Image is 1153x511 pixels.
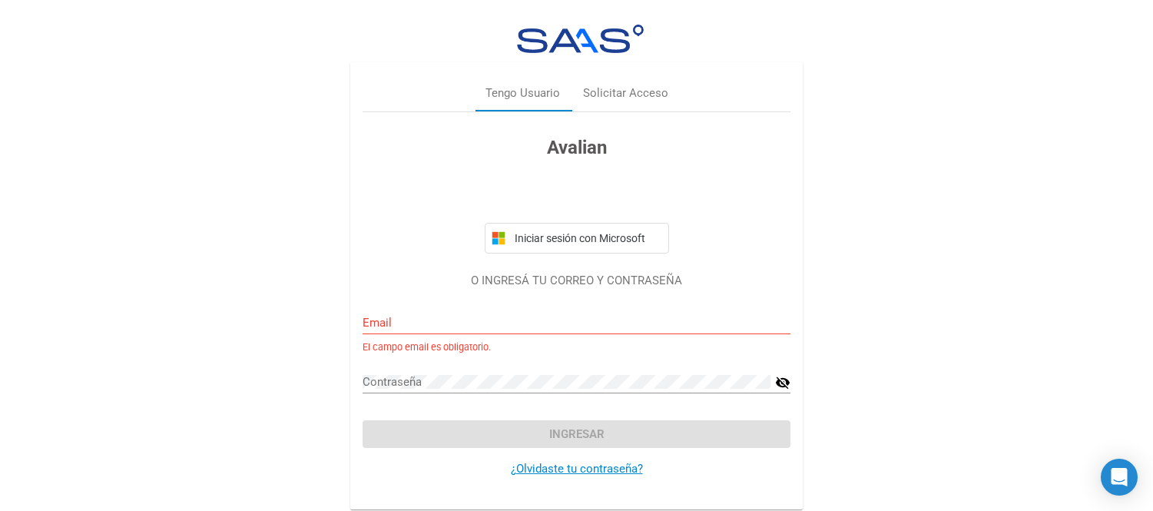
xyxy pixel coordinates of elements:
p: O INGRESÁ TU CORREO Y CONTRASEÑA [363,272,790,290]
span: Ingresar [549,427,605,441]
mat-icon: visibility_off [775,373,790,392]
button: Ingresar [363,420,790,448]
small: El campo email es obligatorio. [363,340,491,355]
h3: Avalian [363,134,790,161]
button: Iniciar sesión con Microsoft [485,223,669,254]
a: ¿Olvidaste tu contraseña? [511,462,643,476]
iframe: Botón Iniciar sesión con Google [477,178,677,212]
div: Tengo Usuario [485,85,560,102]
div: Open Intercom Messenger [1101,459,1138,496]
div: Solicitar Acceso [583,85,668,102]
span: Iniciar sesión con Microsoft [512,232,662,244]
